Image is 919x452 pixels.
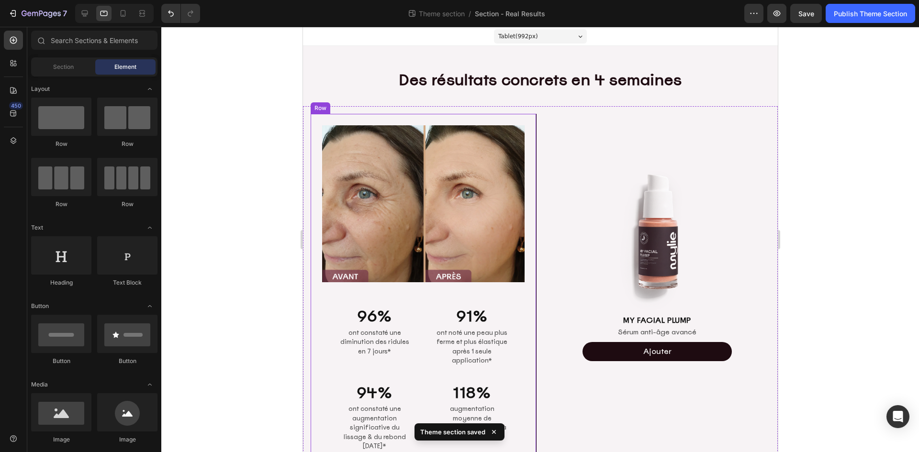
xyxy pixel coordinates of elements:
span: Save [798,10,814,18]
div: Row [31,140,91,148]
span: Theme section [417,9,467,19]
div: 450 [9,102,23,110]
span: Section [53,63,74,71]
div: Publish Theme Section [834,9,907,19]
iframe: Design area [303,27,778,452]
div: Heading [31,278,91,287]
div: Row [31,200,91,209]
span: Layout [31,85,50,93]
div: Row [97,200,157,209]
span: Media [31,380,48,389]
div: Image [31,435,91,444]
div: Image [97,435,157,444]
span: Button [31,302,49,310]
div: Row [97,140,157,148]
div: Button [31,357,91,365]
button: 7 [4,4,71,23]
div: Undo/Redo [161,4,200,23]
span: Toggle open [142,81,157,97]
div: Button [97,357,157,365]
button: Save [790,4,822,23]
p: Theme section saved [420,427,485,437]
span: Section - Real Results [475,9,545,19]
input: Search Sections & Elements [31,31,157,50]
span: / [469,9,471,19]
span: Element [114,63,136,71]
div: Text Block [97,278,157,287]
div: Ajouter [340,319,369,331]
div: Open Intercom Messenger [886,405,909,428]
span: Text [31,223,43,232]
p: 7 [63,8,67,19]
span: Toggle open [142,220,157,235]
span: Toggle open [142,377,157,392]
button: Publish Theme Section [826,4,915,23]
span: Toggle open [142,298,157,314]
